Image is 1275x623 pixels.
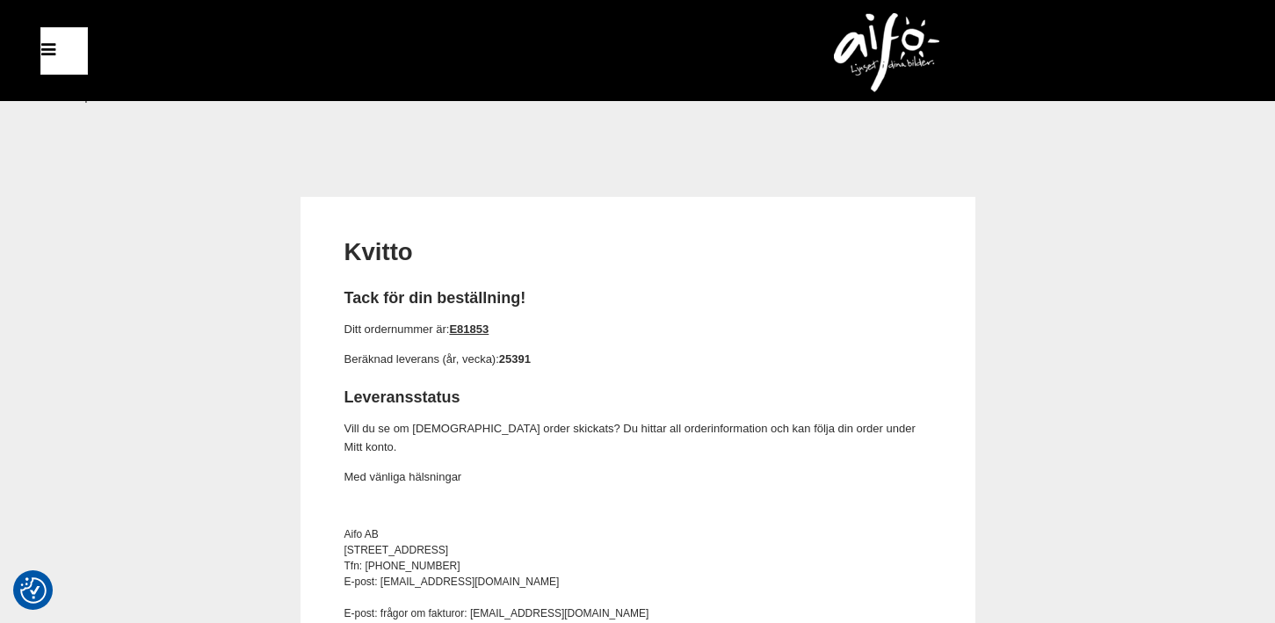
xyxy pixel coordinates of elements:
[344,605,931,621] div: E-post: frågor om fakturor: [EMAIL_ADDRESS][DOMAIN_NAME]
[499,352,531,366] strong: 25391
[344,526,931,542] div: Aifo AB
[344,468,931,487] p: Med vänliga hälsningar
[449,322,489,336] a: E81853
[344,235,931,270] h1: Kvitto
[344,287,931,309] h2: Tack för din beställning!
[344,574,931,590] div: E-post: [EMAIL_ADDRESS][DOMAIN_NAME]
[344,420,931,457] p: Vill du se om [DEMOGRAPHIC_DATA] order skickats? Du hittar all orderinformation och kan följa din...
[20,577,47,604] img: Revisit consent button
[344,321,931,339] p: Ditt ordernummer är:
[834,13,939,92] img: logo.png
[344,351,931,369] p: Beräknad leverans (år, vecka):
[344,387,931,409] h2: Leveransstatus
[20,575,47,606] button: Samtyckesinställningar
[344,542,931,558] div: [STREET_ADDRESS]
[344,558,931,574] div: Tfn: [PHONE_NUMBER]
